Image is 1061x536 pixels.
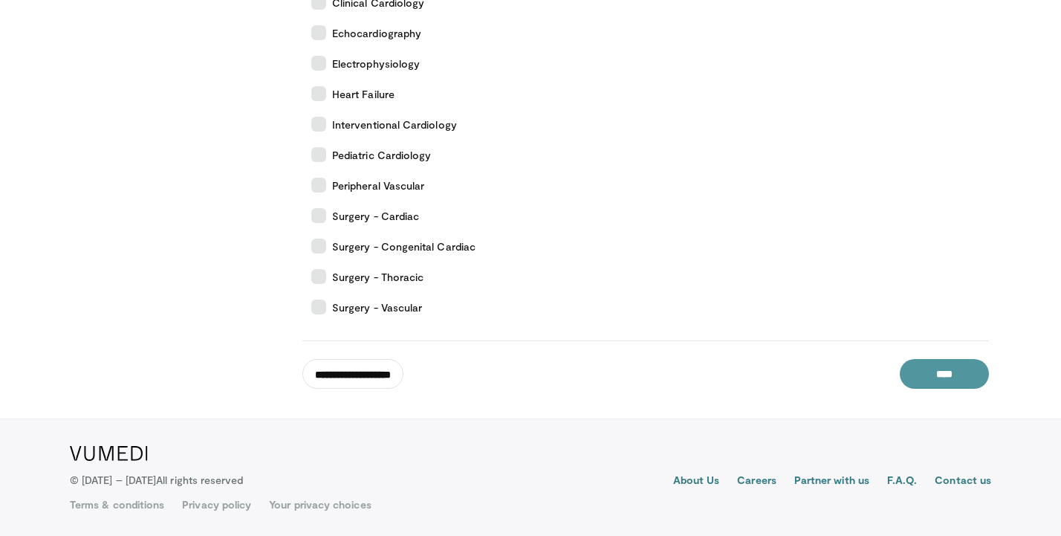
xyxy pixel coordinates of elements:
a: Your privacy choices [269,497,371,512]
img: VuMedi Logo [70,446,148,461]
span: Surgery - Congenital Cardiac [332,239,476,254]
span: All rights reserved [156,474,243,486]
a: Partner with us [794,473,869,491]
span: Electrophysiology [332,56,420,71]
span: Interventional Cardiology [332,117,457,132]
p: © [DATE] – [DATE] [70,473,244,488]
span: Echocardiography [332,25,421,41]
a: Contact us [935,473,991,491]
a: Careers [737,473,776,491]
span: Surgery - Cardiac [332,208,419,224]
span: Surgery - Vascular [332,300,422,315]
span: Pediatric Cardiology [332,147,431,163]
a: Terms & conditions [70,497,164,512]
span: Peripheral Vascular [332,178,424,193]
span: Heart Failure [332,86,395,102]
span: Surgery - Thoracic [332,269,424,285]
a: Privacy policy [182,497,251,512]
a: F.A.Q. [887,473,917,491]
a: About Us [673,473,720,491]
